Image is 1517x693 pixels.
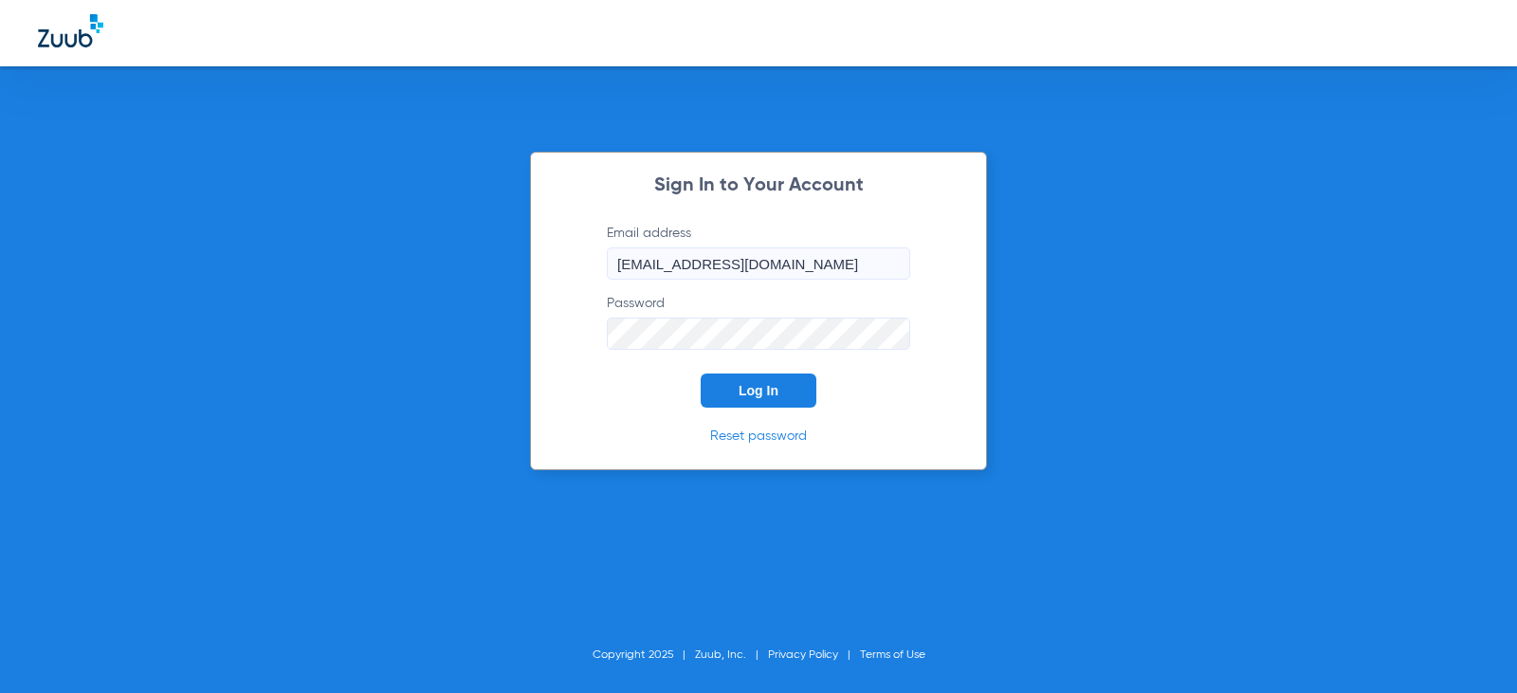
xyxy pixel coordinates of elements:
[695,646,768,665] li: Zuub, Inc.
[607,294,910,350] label: Password
[607,247,910,280] input: Email address
[710,429,807,443] a: Reset password
[607,318,910,350] input: Password
[607,224,910,280] label: Email address
[593,646,695,665] li: Copyright 2025
[768,649,838,661] a: Privacy Policy
[38,14,103,47] img: Zuub Logo
[578,176,939,195] h2: Sign In to Your Account
[739,383,778,398] span: Log In
[860,649,925,661] a: Terms of Use
[701,374,816,408] button: Log In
